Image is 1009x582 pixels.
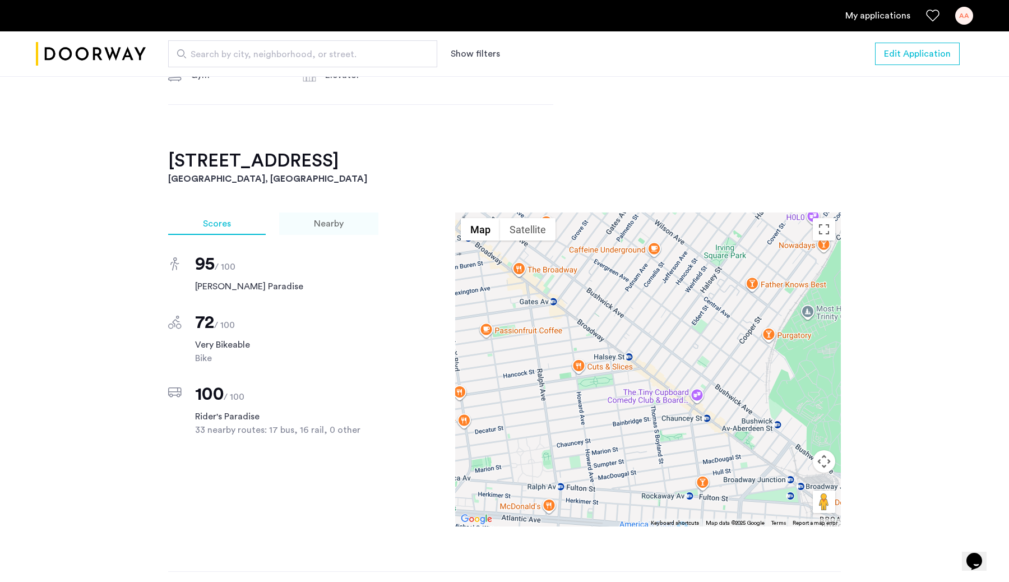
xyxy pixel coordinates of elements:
span: Nearby [314,219,344,228]
input: Apartment Search [168,40,437,67]
span: Bike [195,352,378,365]
button: button [875,43,960,65]
img: score [168,387,182,398]
a: My application [845,9,910,22]
span: Scores [203,219,231,228]
a: Open this area in Google Maps (opens a new window) [458,512,495,526]
button: Show satellite imagery [500,218,556,241]
button: Show street map [461,218,500,241]
span: 33 nearby routes: 17 bus, 16 rail, 0 other [195,423,378,437]
span: Search by city, neighborhood, or street. [191,48,406,61]
span: Edit Application [884,47,951,61]
iframe: chat widget [962,537,998,571]
button: Drag Pegman onto the map to open Street View [813,491,835,513]
button: Keyboard shortcuts [651,519,699,527]
img: Google [458,512,495,526]
span: Rider's Paradise [195,410,378,423]
span: [PERSON_NAME] Paradise [195,280,378,293]
div: AA [955,7,973,25]
h2: [STREET_ADDRESS] [168,150,841,172]
span: / 100 [215,262,235,271]
a: Terms (opens in new tab) [771,519,786,527]
span: / 100 [214,321,235,330]
a: Report a map error [793,519,837,527]
h3: [GEOGRAPHIC_DATA], [GEOGRAPHIC_DATA] [168,172,841,186]
span: / 100 [224,392,244,401]
span: 95 [195,255,215,273]
img: logo [36,33,146,75]
button: Show or hide filters [451,47,500,61]
a: Favorites [926,9,939,22]
span: 100 [195,385,224,403]
span: 72 [195,313,214,331]
span: Map data ©2025 Google [706,520,765,526]
span: Very Bikeable [195,338,378,352]
img: score [170,257,179,271]
button: Map camera controls [813,450,835,473]
img: score [168,316,182,329]
button: Toggle fullscreen view [813,218,835,241]
a: Cazamio logo [36,33,146,75]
